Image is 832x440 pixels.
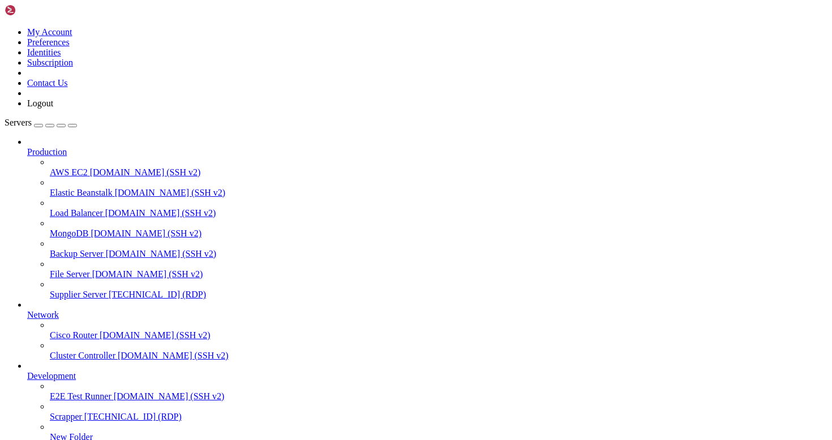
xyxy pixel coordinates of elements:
span: [DOMAIN_NAME] (SSH v2) [118,351,229,360]
span: [DOMAIN_NAME] (SSH v2) [92,269,203,279]
span: [DOMAIN_NAME] (SSH v2) [91,228,201,238]
span: Cluster Controller [50,351,115,360]
a: Identities [27,48,61,57]
a: E2E Test Runner [DOMAIN_NAME] (SSH v2) [50,391,827,402]
span: [TECHNICAL_ID] (RDP) [84,412,182,421]
li: Load Balancer [DOMAIN_NAME] (SSH v2) [50,198,827,218]
li: E2E Test Runner [DOMAIN_NAME] (SSH v2) [50,381,827,402]
li: Cisco Router [DOMAIN_NAME] (SSH v2) [50,320,827,340]
span: Supplier Server [50,290,106,299]
span: Development [27,371,76,381]
span: [TECHNICAL_ID] (RDP) [109,290,206,299]
span: AWS EC2 [50,167,88,177]
a: Subscription [27,58,73,67]
span: Scrapper [50,412,82,421]
a: Backup Server [DOMAIN_NAME] (SSH v2) [50,249,827,259]
span: Load Balancer [50,208,103,218]
a: Cluster Controller [DOMAIN_NAME] (SSH v2) [50,351,827,361]
span: [DOMAIN_NAME] (SSH v2) [115,188,226,197]
a: Production [27,147,827,157]
a: MongoDB [DOMAIN_NAME] (SSH v2) [50,228,827,239]
a: Supplier Server [TECHNICAL_ID] (RDP) [50,290,827,300]
li: Network [27,300,827,361]
a: AWS EC2 [DOMAIN_NAME] (SSH v2) [50,167,827,178]
span: Network [27,310,59,320]
span: [DOMAIN_NAME] (SSH v2) [90,167,201,177]
a: My Account [27,27,72,37]
a: Contact Us [27,78,68,88]
a: Development [27,371,827,381]
span: MongoDB [50,228,88,238]
li: MongoDB [DOMAIN_NAME] (SSH v2) [50,218,827,239]
span: [DOMAIN_NAME] (SSH v2) [105,208,216,218]
span: Elastic Beanstalk [50,188,113,197]
a: Network [27,310,827,320]
li: Supplier Server [TECHNICAL_ID] (RDP) [50,279,827,300]
span: Servers [5,118,32,127]
span: [DOMAIN_NAME] (SSH v2) [106,249,217,258]
span: [DOMAIN_NAME] (SSH v2) [114,391,225,401]
img: Shellngn [5,5,70,16]
a: Logout [27,98,53,108]
span: Production [27,147,67,157]
li: Production [27,137,827,300]
span: Cisco Router [50,330,97,340]
a: Scrapper [TECHNICAL_ID] (RDP) [50,412,827,422]
span: [DOMAIN_NAME] (SSH v2) [100,330,211,340]
li: Cluster Controller [DOMAIN_NAME] (SSH v2) [50,340,827,361]
li: AWS EC2 [DOMAIN_NAME] (SSH v2) [50,157,827,178]
a: Load Balancer [DOMAIN_NAME] (SSH v2) [50,208,827,218]
a: File Server [DOMAIN_NAME] (SSH v2) [50,269,827,279]
a: Elastic Beanstalk [DOMAIN_NAME] (SSH v2) [50,188,827,198]
li: File Server [DOMAIN_NAME] (SSH v2) [50,259,827,279]
li: Scrapper [TECHNICAL_ID] (RDP) [50,402,827,422]
span: E2E Test Runner [50,391,111,401]
li: Backup Server [DOMAIN_NAME] (SSH v2) [50,239,827,259]
span: File Server [50,269,90,279]
a: Cisco Router [DOMAIN_NAME] (SSH v2) [50,330,827,340]
a: Preferences [27,37,70,47]
span: Backup Server [50,249,104,258]
li: Elastic Beanstalk [DOMAIN_NAME] (SSH v2) [50,178,827,198]
a: Servers [5,118,77,127]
